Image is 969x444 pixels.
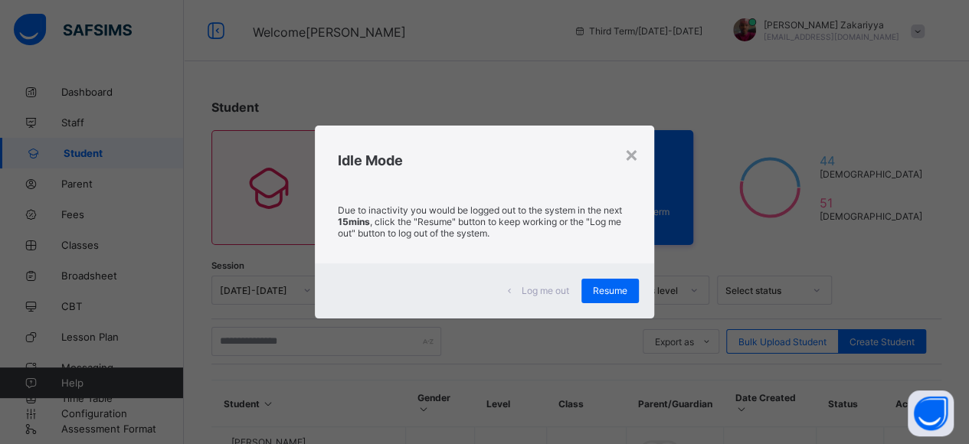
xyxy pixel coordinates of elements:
[624,141,639,167] div: ×
[338,216,370,227] strong: 15mins
[338,152,631,168] h2: Idle Mode
[908,390,954,436] button: Open asap
[338,204,631,239] p: Due to inactivity you would be logged out to the system in the next , click the "Resume" button t...
[522,285,569,296] span: Log me out
[593,285,627,296] span: Resume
